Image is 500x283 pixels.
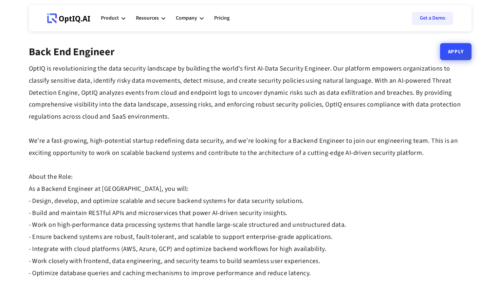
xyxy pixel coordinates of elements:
a: Webflow Homepage [47,8,90,28]
div: Resources [136,14,159,23]
a: Pricing [214,8,230,28]
div: Company [176,14,197,23]
div: Back End Engineer [29,46,115,63]
div: Company [176,8,204,28]
div: Product [101,8,125,28]
div: Resources [136,8,165,28]
a: Apply [440,43,472,60]
a: Get a Demo [412,12,453,25]
div: Product [101,14,119,23]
